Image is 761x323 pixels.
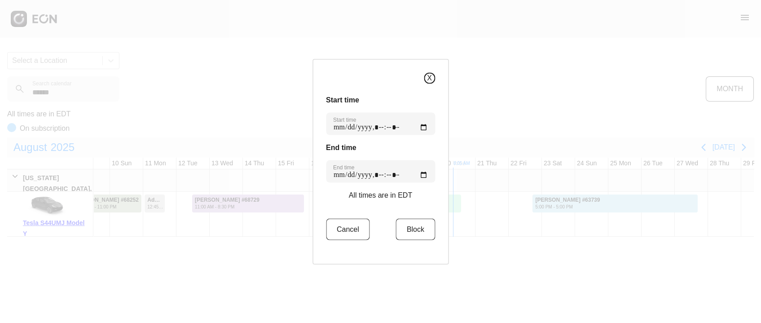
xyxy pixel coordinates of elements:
h3: Start time [326,94,435,105]
button: X [424,72,435,84]
p: All times are in EDT [349,190,412,200]
label: End time [333,164,354,171]
label: Start time [333,116,356,123]
h3: End time [326,142,435,153]
button: Cancel [326,218,370,240]
button: Block [396,218,435,240]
